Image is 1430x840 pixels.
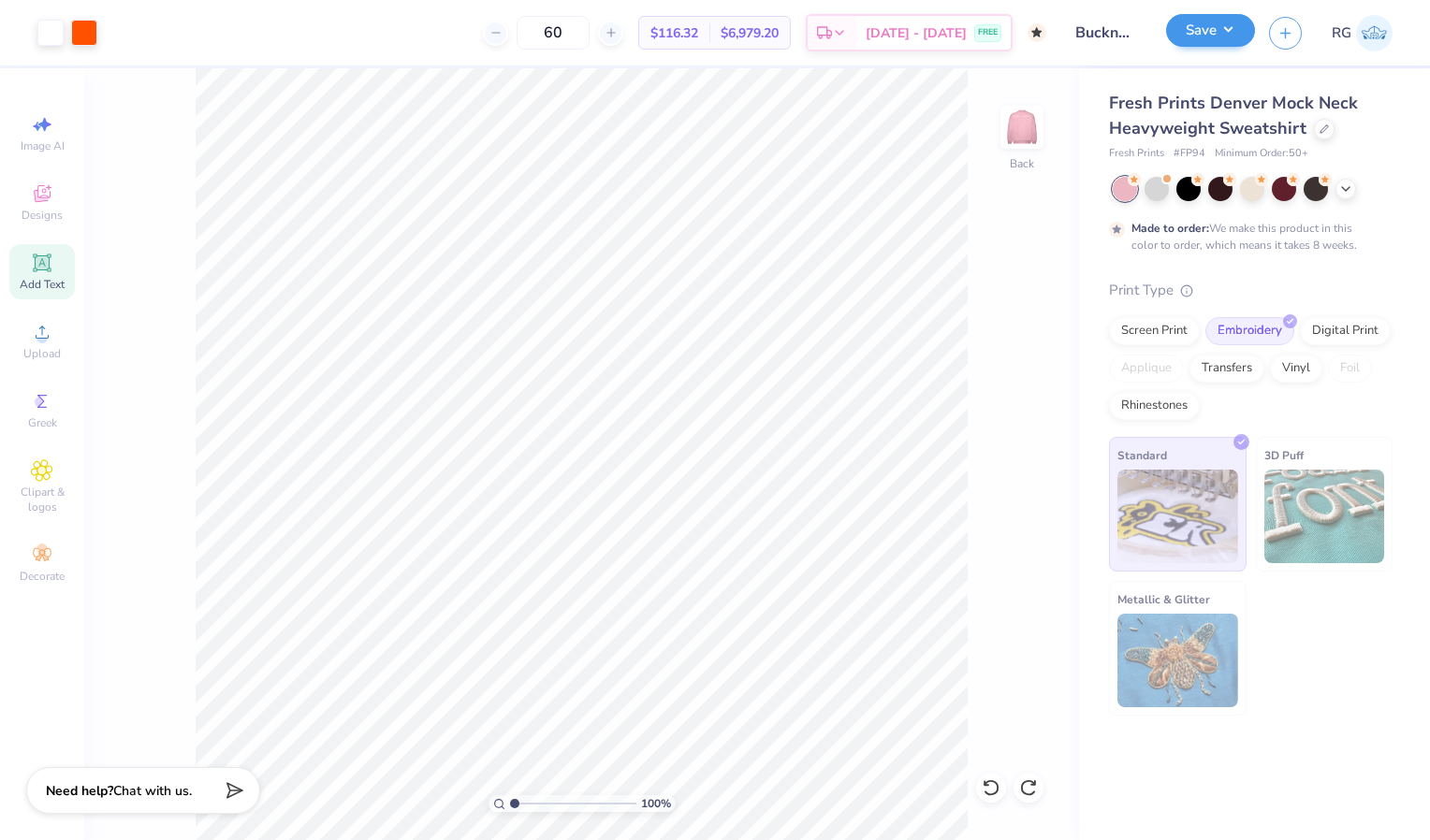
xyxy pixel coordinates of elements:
span: Decorate [20,569,65,584]
div: Digital Print [1300,317,1391,345]
img: Metallic & Glitter [1117,614,1238,707]
span: Upload [23,346,61,361]
span: Minimum Order: 50 + [1215,146,1308,162]
strong: Need help? [46,782,113,800]
img: Rinah Gallo [1356,15,1393,51]
span: Chat with us. [113,782,192,800]
div: We make this product in this color to order, which means it takes 8 weeks. [1131,220,1362,253]
span: 100 % [641,795,671,812]
div: Print Type [1109,280,1393,301]
span: $116.32 [650,23,698,43]
img: Back [1003,109,1041,146]
span: Fresh Prints Denver Mock Neck Heavyweight Sweatshirt [1109,92,1358,139]
input: Untitled Design [1060,14,1152,51]
span: FREE [978,26,998,39]
div: Rhinestones [1109,392,1200,420]
div: Applique [1109,355,1184,383]
span: # FP94 [1174,146,1205,162]
span: Metallic & Glitter [1117,589,1210,609]
span: 3D Puff [1264,445,1304,465]
span: Designs [22,208,63,223]
div: Transfers [1189,355,1264,383]
a: RG [1332,15,1393,51]
span: RG [1332,22,1351,44]
span: Image AI [21,138,65,153]
div: Embroidery [1205,317,1294,345]
button: Save [1166,14,1255,47]
span: Clipart & logos [9,485,75,514]
span: Fresh Prints [1109,146,1164,162]
span: Greek [28,415,57,430]
img: Standard [1117,470,1238,563]
input: – – [517,16,590,50]
img: 3D Puff [1264,470,1385,563]
span: Standard [1117,445,1167,465]
span: $6,979.20 [721,23,779,43]
strong: Made to order: [1131,221,1209,236]
div: Back [1010,155,1034,172]
span: [DATE] - [DATE] [866,23,967,43]
div: Screen Print [1109,317,1200,345]
div: Foil [1328,355,1372,383]
div: Vinyl [1270,355,1322,383]
span: Add Text [20,277,65,292]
